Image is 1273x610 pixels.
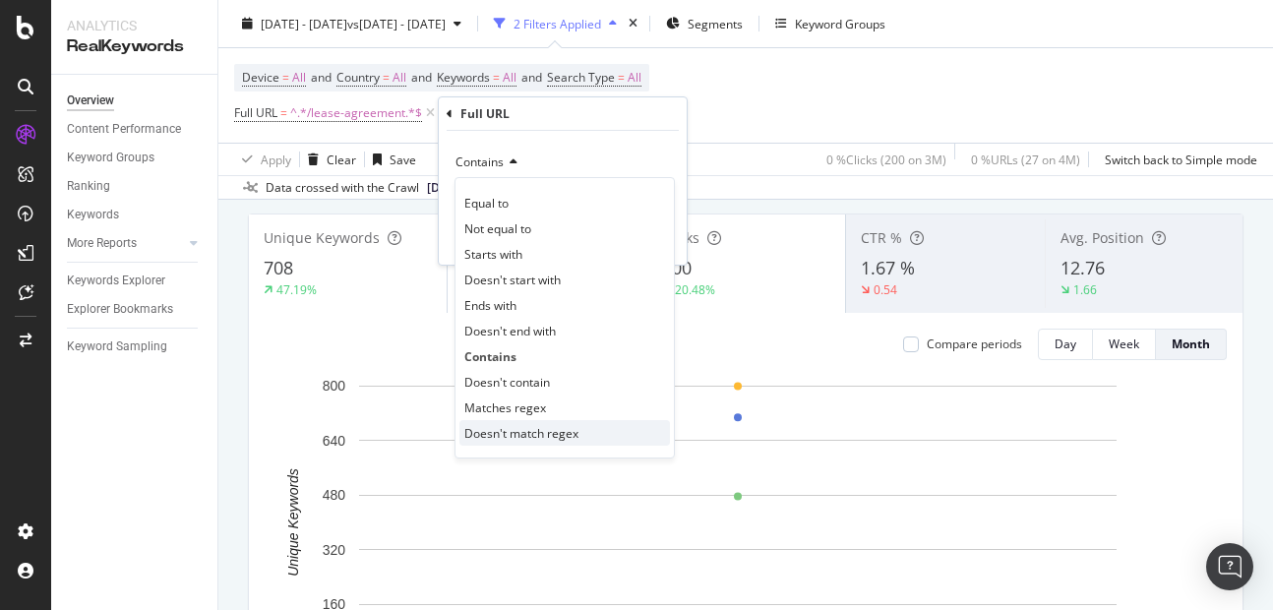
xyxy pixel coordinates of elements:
[1156,329,1227,360] button: Month
[688,15,743,31] span: Segments
[323,378,346,394] text: 800
[234,104,277,121] span: Full URL
[67,336,204,357] a: Keyword Sampling
[67,119,181,140] div: Content Performance
[493,69,500,86] span: =
[971,151,1080,167] div: 0 % URLs ( 27 on 4M )
[336,69,380,86] span: Country
[861,256,915,279] span: 1.67 %
[292,64,306,91] span: All
[280,104,287,121] span: =
[625,14,641,33] div: times
[264,228,380,247] span: Unique Keywords
[464,220,531,237] span: Not equal to
[464,374,550,391] span: Doesn't contain
[67,205,204,225] a: Keywords
[323,487,346,503] text: 480
[67,176,110,197] div: Ranking
[447,229,509,249] button: Cancel
[514,15,601,31] div: 2 Filters Applied
[437,69,490,86] span: Keywords
[67,16,202,35] div: Analytics
[261,15,347,31] span: [DATE] - [DATE]
[67,336,167,357] div: Keyword Sampling
[285,468,301,577] text: Unique Keywords
[826,151,946,167] div: 0 % Clicks ( 200 on 3M )
[67,299,204,320] a: Explorer Bookmarks
[1105,151,1257,167] div: Switch back to Simple mode
[662,228,699,247] span: Clicks
[675,281,715,298] div: 20.48%
[261,151,291,167] div: Apply
[411,69,432,86] span: and
[658,8,751,39] button: Segments
[67,233,184,254] a: More Reports
[1038,329,1093,360] button: Day
[1097,144,1257,175] button: Switch back to Simple mode
[67,271,165,291] div: Keywords Explorer
[67,148,154,168] div: Keyword Groups
[282,69,289,86] span: =
[311,69,332,86] span: and
[323,542,346,558] text: 320
[618,69,625,86] span: =
[521,69,542,86] span: and
[67,91,204,111] a: Overview
[67,271,204,291] a: Keywords Explorer
[464,425,578,442] span: Doesn't match regex
[874,281,897,298] div: 0.54
[67,176,204,197] a: Ranking
[67,233,137,254] div: More Reports
[327,151,356,167] div: Clear
[347,15,446,31] span: vs [DATE] - [DATE]
[1055,335,1076,352] div: Day
[67,35,202,58] div: RealKeywords
[264,256,293,279] span: 708
[234,8,469,39] button: [DATE] - [DATE]vs[DATE] - [DATE]
[300,144,356,175] button: Clear
[1061,228,1144,247] span: Avg. Position
[276,281,317,298] div: 47.19%
[455,153,504,170] span: Contains
[67,148,204,168] a: Keyword Groups
[427,179,465,197] span: 2025 Aug. 4th
[767,8,893,39] button: Keyword Groups
[242,69,279,86] span: Device
[464,297,516,314] span: Ends with
[1093,329,1156,360] button: Week
[464,399,546,416] span: Matches regex
[1109,335,1139,352] div: Week
[927,335,1022,352] div: Compare periods
[628,64,641,91] span: All
[1172,335,1210,352] div: Month
[67,91,114,111] div: Overview
[383,69,390,86] span: =
[290,99,422,127] span: ^.*/lease-agreement.*$
[464,272,561,288] span: Doesn't start with
[460,105,510,122] div: Full URL
[464,348,516,365] span: Contains
[234,144,291,175] button: Apply
[266,179,419,197] div: Data crossed with the Crawl
[67,205,119,225] div: Keywords
[365,144,416,175] button: Save
[464,323,556,339] span: Doesn't end with
[662,256,692,279] span: 200
[464,195,509,212] span: Equal to
[547,69,615,86] span: Search Type
[464,246,522,263] span: Starts with
[1073,281,1097,298] div: 1.66
[795,15,885,31] div: Keyword Groups
[419,176,489,200] button: [DATE]
[67,119,204,140] a: Content Performance
[323,433,346,449] text: 640
[1206,543,1253,590] div: Open Intercom Messenger
[390,151,416,167] div: Save
[67,299,173,320] div: Explorer Bookmarks
[486,8,625,39] button: 2 Filters Applied
[861,228,902,247] span: CTR %
[1061,256,1105,279] span: 12.76
[503,64,516,91] span: All
[393,64,406,91] span: All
